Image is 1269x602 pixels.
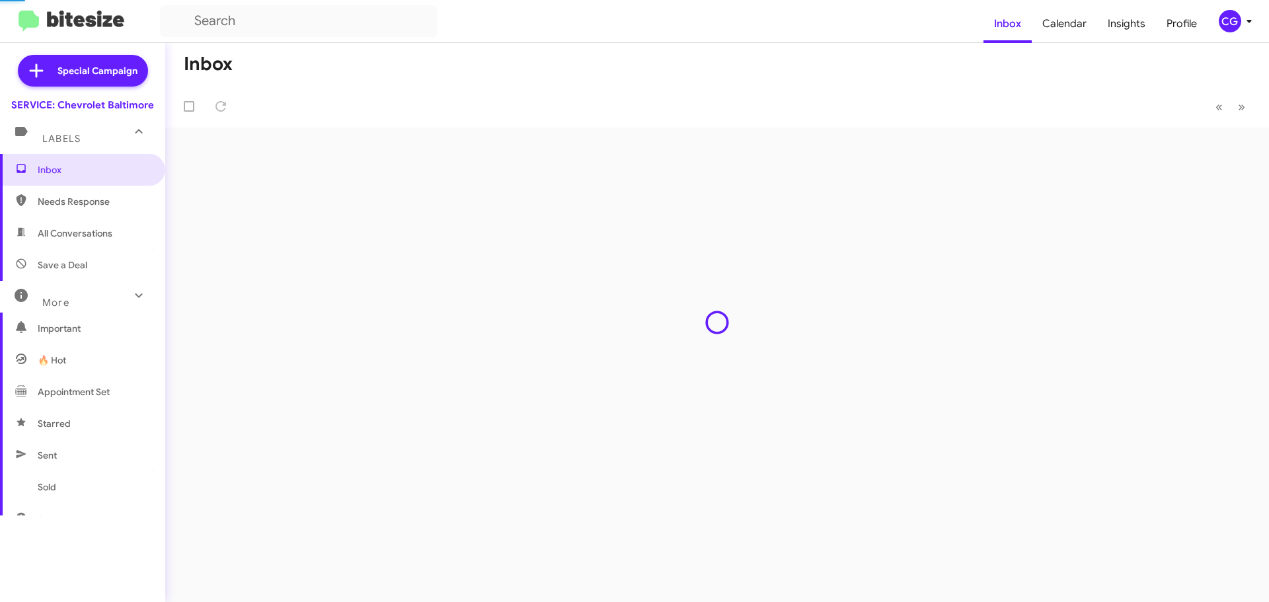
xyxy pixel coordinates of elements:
input: Search [160,5,438,37]
span: More [42,297,69,309]
h1: Inbox [184,54,233,75]
span: Appointment Set [38,385,110,398]
span: Sold [38,480,56,494]
span: Sent [38,449,57,462]
button: Next [1230,93,1253,120]
span: Sold Responded [38,512,108,525]
span: 🔥 Hot [38,354,66,367]
span: Needs Response [38,195,150,208]
span: Important [38,322,150,335]
span: Labels [42,133,81,145]
a: Special Campaign [18,55,148,87]
span: « [1215,98,1223,115]
a: Profile [1156,5,1208,43]
button: Previous [1208,93,1231,120]
button: CG [1208,10,1254,32]
div: SERVICE: Chevrolet Baltimore [11,98,154,112]
span: Save a Deal [38,258,87,272]
nav: Page navigation example [1208,93,1253,120]
a: Insights [1097,5,1156,43]
a: Inbox [983,5,1032,43]
span: » [1238,98,1245,115]
span: Starred [38,417,71,430]
div: CG [1219,10,1241,32]
span: Inbox [38,163,150,176]
span: Special Campaign [58,64,137,77]
a: Calendar [1032,5,1097,43]
span: All Conversations [38,227,112,240]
